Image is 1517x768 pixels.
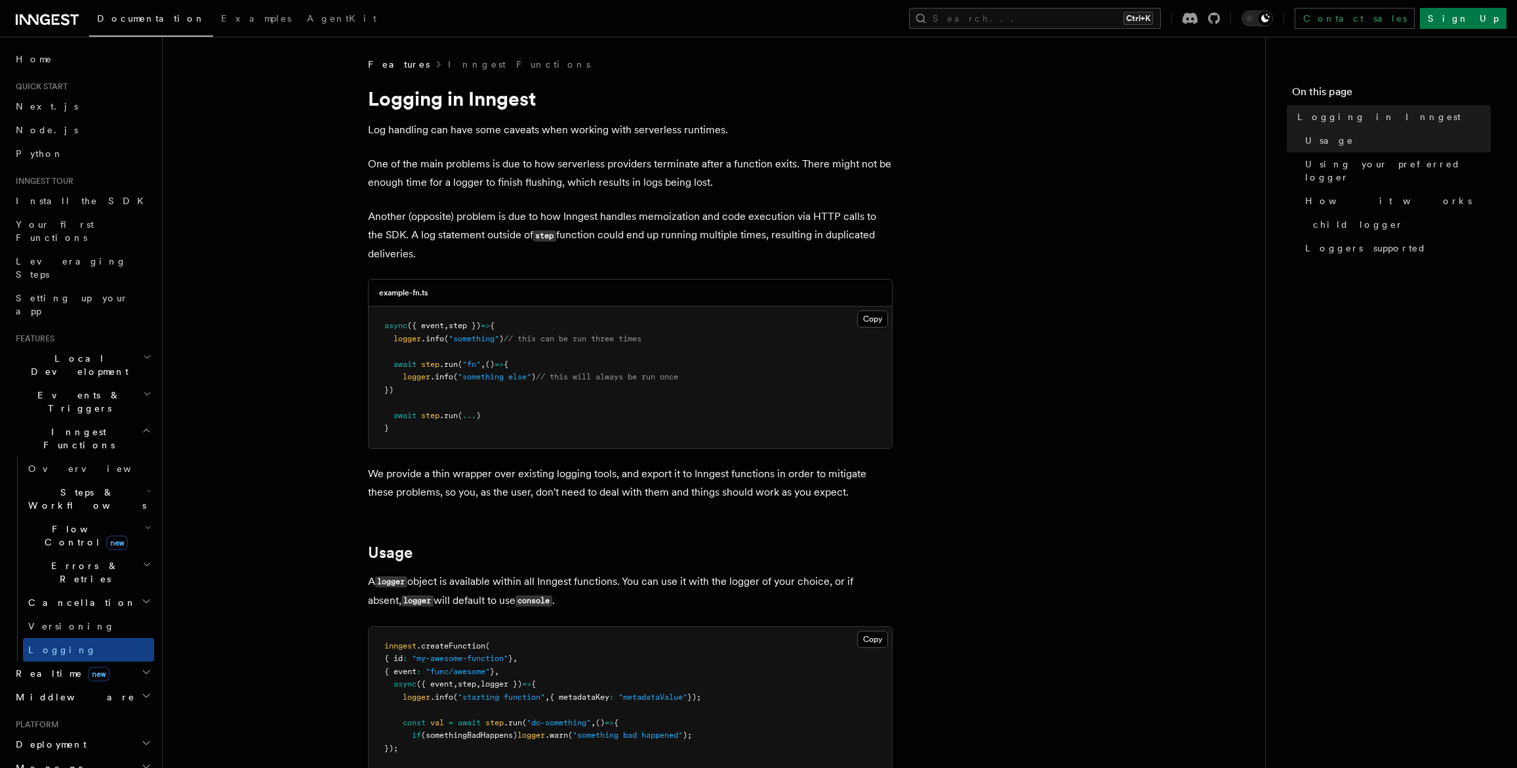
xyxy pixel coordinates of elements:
[10,142,154,165] a: Python
[421,334,444,343] span: .info
[545,731,568,740] span: .warn
[462,411,476,420] span: ...
[97,13,205,24] span: Documentation
[458,411,462,420] span: (
[384,654,403,663] span: { id
[430,693,453,702] span: .info
[476,411,481,420] span: )
[504,718,522,727] span: .run
[375,576,407,587] code: logger
[421,731,517,740] span: (somethingBadHappens)
[421,411,439,420] span: step
[1295,8,1415,29] a: Contact sales
[421,360,439,369] span: step
[384,667,416,676] span: { event
[490,667,495,676] span: }
[10,719,59,730] span: Platform
[458,372,531,381] span: "something else"
[1305,134,1354,147] span: Usage
[516,595,552,607] code: console
[481,679,522,689] span: logger })
[10,685,154,709] button: Middleware
[384,744,398,753] span: });
[394,334,421,343] span: logger
[23,523,144,549] span: Flow Control
[23,614,154,638] a: Versioning
[909,8,1161,29] button: Search...Ctrl+K
[485,641,490,651] span: (
[1313,218,1404,231] span: child logger
[10,213,154,249] a: Your first Functions
[481,360,485,369] span: ,
[513,654,517,663] span: ,
[1305,194,1472,207] span: How it works
[16,53,52,66] span: Home
[531,679,536,689] span: {
[453,693,458,702] span: (
[407,321,444,330] span: ({ event
[299,4,384,35] a: AgentKit
[485,360,495,369] span: ()
[426,667,490,676] span: "func/awesome"
[23,559,142,586] span: Errors & Retries
[23,486,146,512] span: Steps & Workflows
[16,148,64,159] span: Python
[687,693,701,702] span: });
[550,693,609,702] span: { metadataKey
[573,731,683,740] span: "something bad happened"
[614,718,618,727] span: {
[1242,11,1273,26] button: Toggle dark mode
[453,372,458,381] span: (
[368,465,893,501] p: We provide a thin wrapper over existing logging tools, and export it to Inngest functions in orde...
[10,118,154,142] a: Node.js
[504,334,641,343] span: // this can be run three times
[368,155,893,192] p: One of the main problems is due to how serverless providers terminate after a function exits. The...
[1308,213,1491,236] a: child logger
[16,101,78,112] span: Next.js
[10,189,154,213] a: Install the SDK
[89,4,213,37] a: Documentation
[458,718,481,727] span: await
[1305,158,1491,184] span: Using your preferred logger
[517,731,545,740] span: logger
[596,718,605,727] span: ()
[394,411,416,420] span: await
[16,196,152,206] span: Install the SDK
[857,310,888,328] button: Copy
[490,321,495,330] span: {
[10,662,154,685] button: Realtimenew
[1300,152,1491,189] a: Using your preferred logger
[307,13,376,24] span: AgentKit
[10,667,110,680] span: Realtime
[453,679,458,689] span: ,
[568,731,573,740] span: (
[28,645,96,655] span: Logging
[403,693,430,702] span: logger
[403,718,426,727] span: const
[10,352,143,378] span: Local Development
[23,457,154,480] a: Overview
[485,718,504,727] span: step
[449,718,453,727] span: =
[88,667,110,681] span: new
[10,420,154,457] button: Inngest Functions
[416,667,421,676] span: :
[449,321,481,330] span: step })
[23,596,136,609] span: Cancellation
[106,536,128,550] span: new
[1297,110,1461,123] span: Logging in Inngest
[430,372,453,381] span: .info
[1300,189,1491,213] a: How it works
[444,321,449,330] span: ,
[16,256,127,280] span: Leveraging Steps
[379,288,428,298] h3: example-fn.ts
[23,638,154,662] a: Logging
[403,654,407,663] span: :
[394,679,416,689] span: async
[28,463,163,474] span: Overview
[1420,8,1507,29] a: Sign Up
[439,411,458,420] span: .run
[368,87,893,110] h1: Logging in Inngest
[10,333,54,344] span: Features
[683,731,692,740] span: );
